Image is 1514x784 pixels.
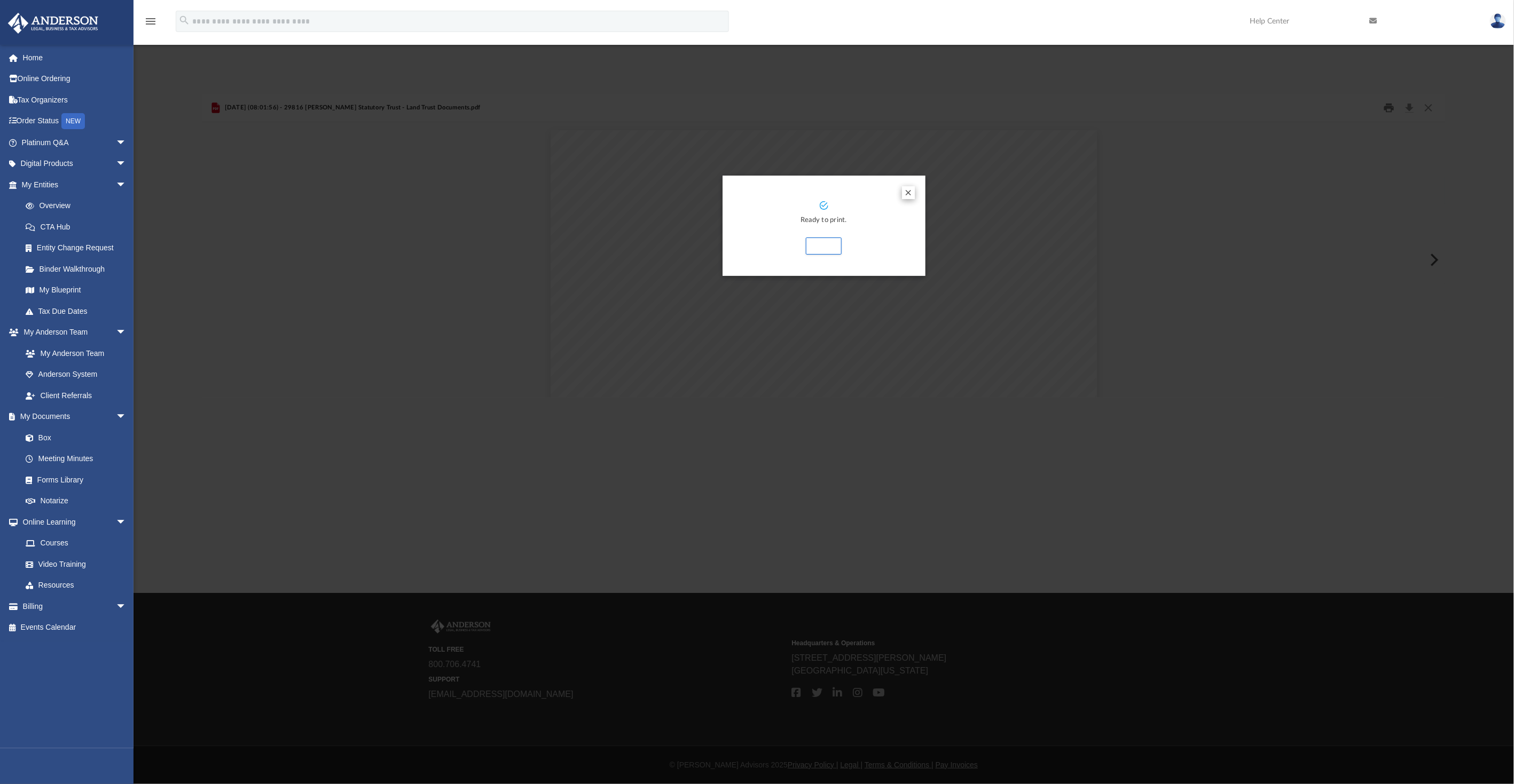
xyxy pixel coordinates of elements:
[7,132,143,153] a: Platinum Q&Aarrow_drop_down
[15,258,143,280] a: Binder Walkthrough
[15,300,143,322] a: Tax Due Dates
[15,195,143,217] a: Overview
[116,132,137,154] span: arrow_drop_down
[178,14,190,26] i: search
[116,406,137,428] span: arrow_drop_down
[15,385,137,406] a: Client Referrals
[15,575,137,596] a: Resources
[7,617,143,638] a: Events Calendar
[15,216,143,237] a: CTA Hub
[7,322,137,343] a: My Anderson Teamarrow_drop_down
[116,174,137,196] span: arrow_drop_down
[7,110,143,132] a: Order StatusNEW
[15,533,137,554] a: Courses
[15,280,137,301] a: My Blueprint
[15,427,132,448] a: Box
[116,511,137,533] span: arrow_drop_down
[116,596,137,617] span: arrow_drop_down
[7,174,143,195] a: My Entitiesarrow_drop_down
[15,237,143,259] a: Entity Change Request
[1490,13,1506,29] img: User Pic
[116,153,137,175] span: arrow_drop_down
[202,94,1445,398] div: Preview
[15,553,132,575] a: Video Training
[15,448,137,470] a: Meeting Minutes
[7,153,143,175] a: Digital Productsarrow_drop_down
[7,68,143,90] a: Online Ordering
[61,113,85,129] div: NEW
[15,364,137,385] a: Anderson System
[144,15,157,28] i: menu
[7,511,137,533] a: Online Learningarrow_drop_down
[15,469,132,490] a: Forms Library
[733,215,915,227] p: Ready to print.
[15,490,137,512] a: Notarize
[7,406,137,427] a: My Documentsarrow_drop_down
[7,596,143,617] a: Billingarrow_drop_down
[116,322,137,344] span: arrow_drop_down
[5,13,101,34] img: Anderson Advisors Platinum Portal
[15,343,132,364] a: My Anderson Team
[806,237,842,255] button: Print
[7,47,143,68] a: Home
[144,20,157,28] a: menu
[7,89,143,110] a: Tax Organizers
